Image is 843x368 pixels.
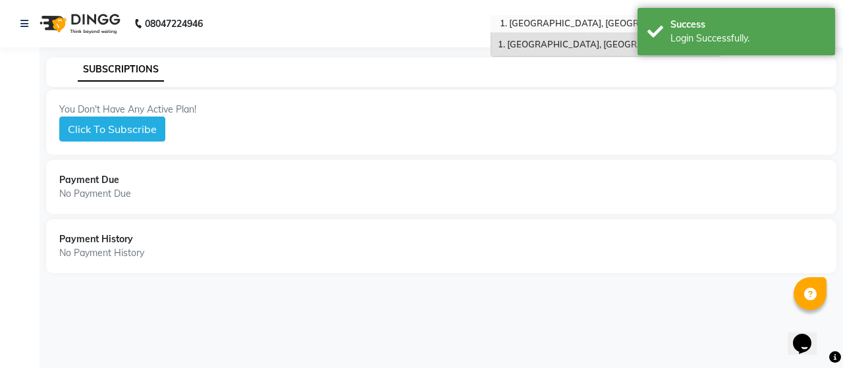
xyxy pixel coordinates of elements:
button: Click To Subscribe [59,117,165,142]
div: No Payment Due [59,187,823,201]
div: No Payment History [59,246,823,260]
ng-dropdown-panel: Options list [491,32,721,57]
iframe: chat widget [788,315,830,355]
div: Payment Due [59,173,823,187]
div: You Don't Have Any Active Plan! [59,103,823,117]
span: 1. [GEOGRAPHIC_DATA], [GEOGRAPHIC_DATA] [498,39,695,49]
a: SUBSCRIPTIONS [78,58,164,82]
div: Login Successfully. [670,32,825,45]
img: logo [34,5,124,42]
div: Success [670,18,825,32]
b: 08047224946 [145,5,203,42]
div: Payment History [59,232,823,246]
